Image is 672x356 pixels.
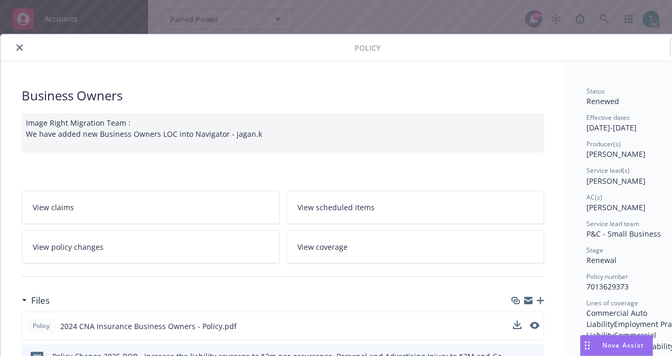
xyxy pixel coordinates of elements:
[60,321,237,332] span: 2024 CNA Insurance Business Owners - Policy.pdf
[22,113,544,153] div: Image Right Migration Team : We have added new Business Owners LOC into Navigator - jagan.k
[581,335,594,355] div: Drag to move
[530,321,539,332] button: preview file
[297,202,375,213] span: View scheduled items
[297,241,348,252] span: View coverage
[513,321,521,332] button: download file
[586,255,617,265] span: Renewal
[31,294,50,307] h3: Files
[586,202,646,212] span: [PERSON_NAME]
[513,321,521,329] button: download file
[22,87,544,105] div: Business Owners
[580,335,653,356] button: Nova Assist
[586,272,628,281] span: Policy number
[586,308,649,329] span: Commercial Auto Liability
[286,230,545,264] a: View coverage
[586,246,603,255] span: Stage
[586,149,646,159] span: [PERSON_NAME]
[586,219,639,228] span: Service lead team
[354,42,380,53] span: Policy
[586,330,658,351] span: Commercial Property
[586,298,638,307] span: Lines of coverage
[586,193,602,202] span: AC(s)
[586,96,619,106] span: Renewed
[586,113,630,122] span: Effective dates
[586,229,661,239] span: P&C - Small Business
[586,87,605,96] span: Status
[586,176,646,186] span: [PERSON_NAME]
[22,294,50,307] div: Files
[586,166,630,175] span: Service lead(s)
[22,191,280,224] a: View claims
[31,321,52,331] span: Policy
[586,139,621,148] span: Producer(s)
[22,230,280,264] a: View policy changes
[602,341,644,350] span: Nova Assist
[286,191,545,224] a: View scheduled items
[530,322,539,329] button: preview file
[33,202,74,213] span: View claims
[13,41,26,54] button: close
[33,241,104,252] span: View policy changes
[586,282,629,292] span: 7013629373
